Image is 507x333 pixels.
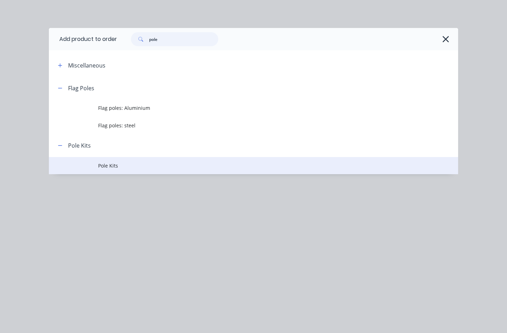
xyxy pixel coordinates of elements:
div: Add product to order [49,28,117,50]
div: Pole Kits [68,141,91,150]
span: Pole Kits [98,162,386,169]
input: Search... [149,32,218,46]
div: Flag Poles [68,84,94,92]
div: Miscellaneous [68,61,105,70]
span: Flag poles: steel [98,122,386,129]
span: Flag poles: Aluminium [98,104,386,112]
